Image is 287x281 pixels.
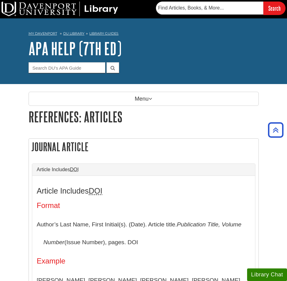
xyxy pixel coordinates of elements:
[247,268,287,281] button: Library Chat
[89,187,102,195] abbr: Digital Object Identifier. This is the string of numbers associated with a particular article. No...
[29,31,57,36] a: My Davenport
[156,2,263,14] input: Find Articles, Books, & More...
[37,167,250,172] a: Article IncludesDOI
[29,92,259,106] p: Menu
[44,221,242,245] i: Publication Title, Volume Number
[37,257,250,265] h4: Example
[29,62,105,73] input: Search DU's APA Guide
[263,2,285,15] input: Search
[29,39,122,58] a: APA Help (7th Ed)
[37,187,250,195] h3: Article Includes
[37,202,250,210] h4: Format
[89,31,118,36] a: Library Guides
[156,2,285,15] form: Searches DU Library's articles, books, and more
[37,216,250,251] p: Author’s Last Name, First Initial(s). (Date). Article title. (Issue Number), pages. DOI
[29,109,259,125] h1: References: Articles
[70,167,79,172] abbr: Digital Object Identifier. This is the string of numbers associated with a particular article. No...
[29,139,258,155] h2: Journal Article
[29,29,259,39] nav: breadcrumb
[2,2,118,16] img: DU Library
[63,31,84,36] a: DU Library
[266,126,285,134] a: Back to Top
